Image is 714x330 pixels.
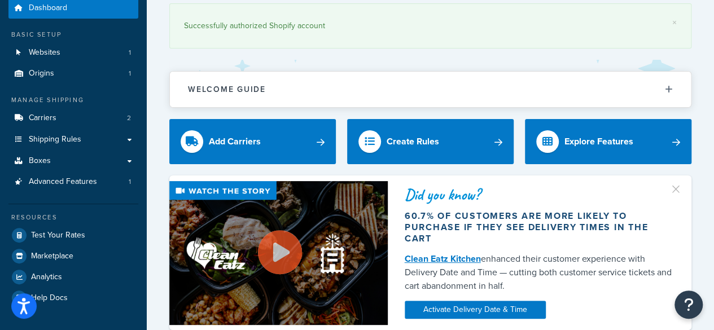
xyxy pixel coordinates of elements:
span: Carriers [29,113,56,123]
a: Create Rules [347,119,514,164]
a: Advanced Features1 [8,171,138,192]
div: Add Carriers [209,134,261,149]
a: Carriers2 [8,108,138,129]
span: 1 [129,69,131,78]
span: Help Docs [31,293,68,303]
div: Explore Features [564,134,633,149]
span: Dashboard [29,3,67,13]
li: Websites [8,42,138,63]
a: Origins1 [8,63,138,84]
span: 1 [129,48,131,58]
a: × [672,18,677,27]
div: Basic Setup [8,30,138,39]
li: Origins [8,63,138,84]
a: Activate Delivery Date & Time [405,301,546,319]
a: Websites1 [8,42,138,63]
a: Marketplace [8,246,138,266]
span: Advanced Features [29,177,97,187]
span: Marketplace [31,252,73,261]
div: 60.7% of customers are more likely to purchase if they see delivery times in the cart [405,210,674,244]
span: Websites [29,48,60,58]
span: 1 [129,177,131,187]
a: Add Carriers [169,119,336,164]
a: Boxes [8,151,138,171]
div: Did you know? [405,187,674,203]
span: Analytics [31,272,62,282]
div: Resources [8,213,138,222]
a: Test Your Rates [8,225,138,245]
li: Carriers [8,108,138,129]
span: 2 [127,113,131,123]
span: Origins [29,69,54,78]
a: Explore Features [525,119,691,164]
li: Advanced Features [8,171,138,192]
a: Help Docs [8,288,138,308]
span: Shipping Rules [29,135,81,144]
a: Shipping Rules [8,129,138,150]
button: Welcome Guide [170,72,691,107]
img: Video thumbnail [169,181,388,325]
span: Test Your Rates [31,231,85,240]
span: Boxes [29,156,51,166]
div: Successfully authorized Shopify account [184,18,677,34]
div: Create Rules [387,134,439,149]
h2: Welcome Guide [188,85,266,94]
button: Open Resource Center [674,291,703,319]
a: Analytics [8,267,138,287]
a: Clean Eatz Kitchen [405,252,481,265]
div: enhanced their customer experience with Delivery Date and Time — cutting both customer service ti... [405,252,674,293]
div: Manage Shipping [8,95,138,105]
